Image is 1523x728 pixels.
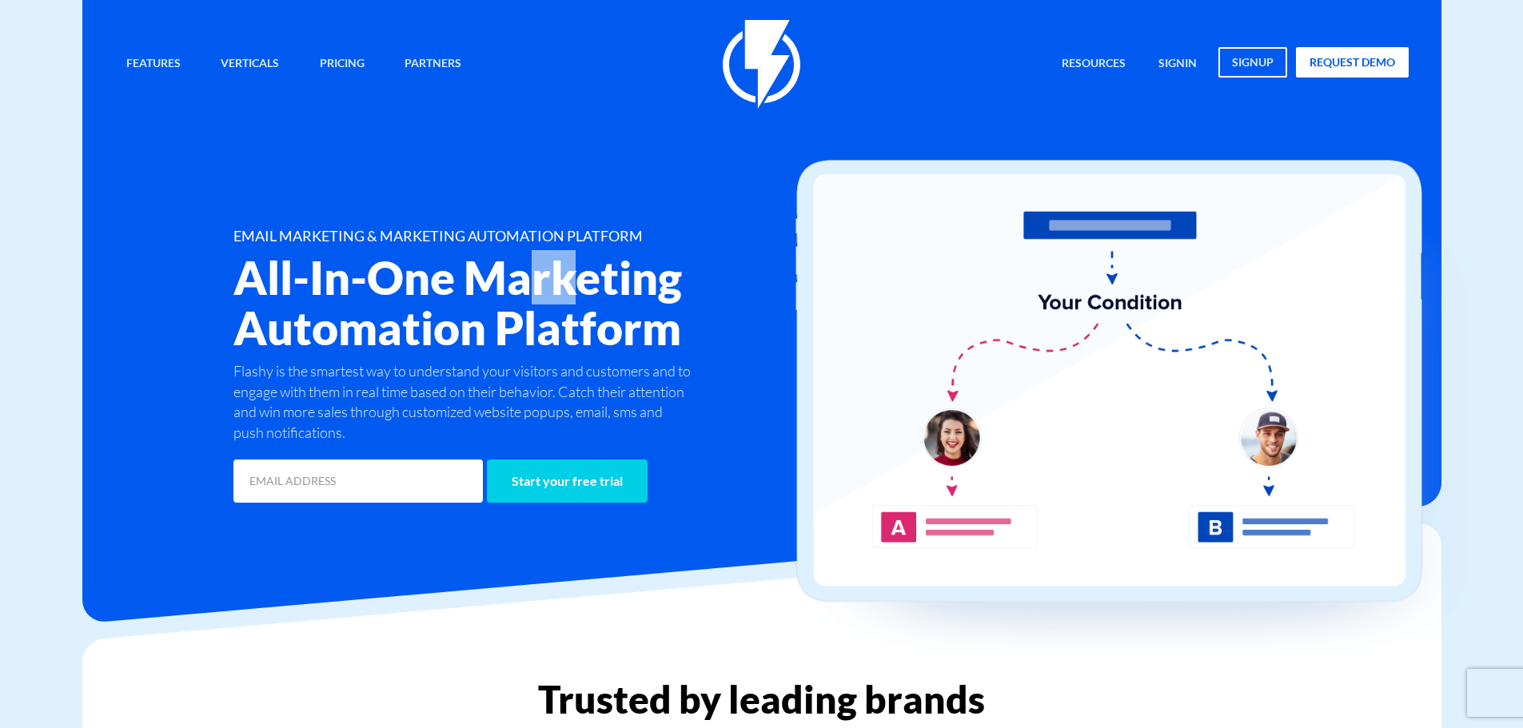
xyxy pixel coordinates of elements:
[209,47,291,82] a: Verticals
[487,459,648,503] input: Start your free trial
[393,47,473,82] a: Partners
[233,229,857,245] h1: EMAIL MARKETING & MARKETING AUTOMATION PLATFORM
[233,253,857,353] h2: All-In-One Marketing Automation Platform
[1296,47,1409,78] a: request demo
[1146,47,1209,82] a: signin
[82,678,1441,720] h2: Trusted by leading brands
[114,47,193,82] a: Features
[1218,47,1287,78] a: signup
[308,47,377,82] a: Pricing
[233,361,696,444] p: Flashy is the smartest way to understand your visitors and customers and to engage with them in r...
[233,459,483,503] input: EMAIL ADDRESS
[1050,47,1138,82] a: Resources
